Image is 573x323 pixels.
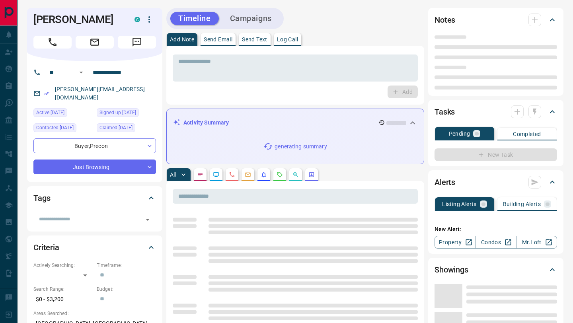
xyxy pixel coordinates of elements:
[261,171,267,178] svg: Listing Alerts
[435,225,557,233] p: New Alert:
[76,36,114,49] span: Email
[33,238,156,257] div: Criteria
[435,176,455,189] h2: Alerts
[475,236,516,249] a: Condos
[33,293,93,306] p: $0 - $3,200
[435,105,455,118] h2: Tasks
[97,262,156,269] p: Timeframe:
[275,142,327,151] p: generating summary
[435,10,557,29] div: Notes
[44,91,49,96] svg: Email Verified
[33,138,156,153] div: Buyer , Precon
[277,171,283,178] svg: Requests
[435,173,557,192] div: Alerts
[33,192,50,204] h2: Tags
[308,171,315,178] svg: Agent Actions
[222,12,280,25] button: Campaigns
[33,108,93,119] div: Sat Sep 13 2025
[142,214,153,225] button: Open
[442,201,477,207] p: Listing Alerts
[173,115,417,130] div: Activity Summary
[229,171,235,178] svg: Calls
[118,36,156,49] span: Message
[435,14,455,26] h2: Notes
[277,37,298,42] p: Log Call
[33,160,156,174] div: Just Browsing
[97,123,156,134] div: Tue Sep 09 2025
[292,171,299,178] svg: Opportunities
[36,124,74,132] span: Contacted [DATE]
[170,12,219,25] button: Timeline
[33,262,93,269] p: Actively Searching:
[204,37,232,42] p: Send Email
[435,263,468,276] h2: Showings
[435,236,476,249] a: Property
[513,131,541,137] p: Completed
[170,172,176,177] p: All
[33,13,123,26] h1: [PERSON_NAME]
[99,109,136,117] span: Signed up [DATE]
[242,37,267,42] p: Send Text
[55,86,145,101] a: [PERSON_NAME][EMAIL_ADDRESS][DOMAIN_NAME]
[435,102,557,121] div: Tasks
[33,310,156,317] p: Areas Searched:
[97,286,156,293] p: Budget:
[36,109,64,117] span: Active [DATE]
[97,108,156,119] div: Wed Jul 22 2020
[197,171,203,178] svg: Notes
[134,17,140,22] div: condos.ca
[516,236,557,249] a: Mr.Loft
[33,189,156,208] div: Tags
[33,123,93,134] div: Thu Dec 21 2023
[503,201,541,207] p: Building Alerts
[33,36,72,49] span: Call
[170,37,194,42] p: Add Note
[33,286,93,293] p: Search Range:
[183,119,229,127] p: Activity Summary
[449,131,470,136] p: Pending
[33,241,59,254] h2: Criteria
[76,68,86,77] button: Open
[245,171,251,178] svg: Emails
[213,171,219,178] svg: Lead Browsing Activity
[435,260,557,279] div: Showings
[99,124,133,132] span: Claimed [DATE]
